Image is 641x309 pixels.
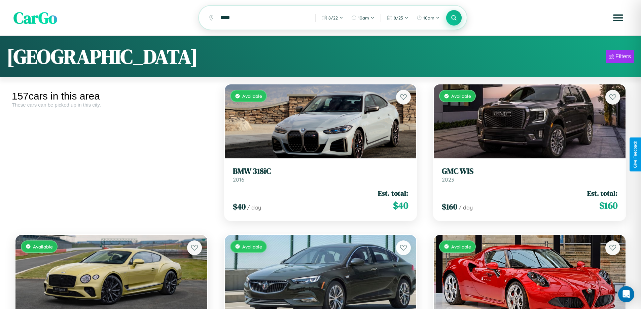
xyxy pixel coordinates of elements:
[242,93,262,99] span: Available
[442,201,457,212] span: $ 160
[393,199,408,212] span: $ 40
[442,166,617,183] a: GMC WIS2023
[451,244,471,249] span: Available
[12,102,211,108] div: These cars can be picked up in this city.
[12,90,211,102] div: 157 cars in this area
[358,15,369,21] span: 10am
[384,12,412,23] button: 8/23
[442,166,617,176] h3: GMC WIS
[413,12,443,23] button: 10am
[233,166,408,183] a: BMW 318iC2016
[13,7,57,29] span: CarGo
[348,12,378,23] button: 10am
[442,176,454,183] span: 2023
[394,15,403,21] span: 8 / 23
[587,188,617,198] span: Est. total:
[615,53,631,60] div: Filters
[618,286,634,302] div: Open Intercom Messenger
[451,93,471,99] span: Available
[247,204,261,211] span: / day
[233,201,246,212] span: $ 40
[33,244,53,249] span: Available
[242,244,262,249] span: Available
[633,141,638,168] div: Give Feedback
[459,204,473,211] span: / day
[7,43,198,70] h1: [GEOGRAPHIC_DATA]
[318,12,347,23] button: 8/22
[599,199,617,212] span: $ 160
[609,8,628,27] button: Open menu
[378,188,408,198] span: Est. total:
[606,50,634,63] button: Filters
[328,15,338,21] span: 8 / 22
[233,166,408,176] h3: BMW 318iC
[423,15,434,21] span: 10am
[233,176,244,183] span: 2016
